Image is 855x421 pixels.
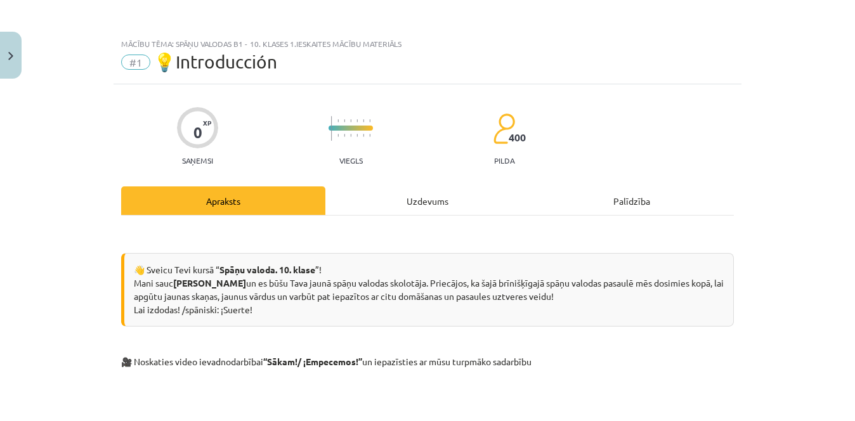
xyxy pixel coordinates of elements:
[121,39,734,48] div: Mācību tēma: Spāņu valodas b1 - 10. klases 1.ieskaites mācību materiāls
[203,119,211,126] span: XP
[530,186,734,215] div: Palīdzība
[350,134,351,137] img: icon-short-line-57e1e144782c952c97e751825c79c345078a6d821885a25fce030b3d8c18986b.svg
[121,186,325,215] div: Apraksts
[121,339,734,368] p: 🎥 Noskaties video ievadnodarbībai un iepazīsties ar mūsu turpmāko sadarbību
[369,134,370,137] img: icon-short-line-57e1e144782c952c97e751825c79c345078a6d821885a25fce030b3d8c18986b.svg
[121,55,150,70] span: #1
[325,186,530,215] div: Uzdevums
[344,134,345,137] img: icon-short-line-57e1e144782c952c97e751825c79c345078a6d821885a25fce030b3d8c18986b.svg
[363,119,364,122] img: icon-short-line-57e1e144782c952c97e751825c79c345078a6d821885a25fce030b3d8c18986b.svg
[331,116,332,141] img: icon-long-line-d9ea69661e0d244f92f715978eff75569469978d946b2353a9bb055b3ed8787d.svg
[153,51,277,72] span: 💡Introducción
[363,134,364,137] img: icon-short-line-57e1e144782c952c97e751825c79c345078a6d821885a25fce030b3d8c18986b.svg
[339,156,363,165] p: Viegls
[337,134,339,137] img: icon-short-line-57e1e144782c952c97e751825c79c345078a6d821885a25fce030b3d8c18986b.svg
[8,52,13,60] img: icon-close-lesson-0947bae3869378f0d4975bcd49f059093ad1ed9edebbc8119c70593378902aed.svg
[263,356,362,367] strong: “Sākam!/ ¡Empecemos!”
[494,156,514,165] p: pilda
[356,134,358,137] img: icon-short-line-57e1e144782c952c97e751825c79c345078a6d821885a25fce030b3d8c18986b.svg
[177,156,218,165] p: Saņemsi
[356,119,358,122] img: icon-short-line-57e1e144782c952c97e751825c79c345078a6d821885a25fce030b3d8c18986b.svg
[350,119,351,122] img: icon-short-line-57e1e144782c952c97e751825c79c345078a6d821885a25fce030b3d8c18986b.svg
[337,119,339,122] img: icon-short-line-57e1e144782c952c97e751825c79c345078a6d821885a25fce030b3d8c18986b.svg
[219,264,315,275] strong: Spāņu valoda. 10. klase
[121,253,734,327] div: 👋 Sveicu Tevi kursā “ ”! Mani sauc un es būšu Tava jaunā spāņu valodas skolotāja. Priecājos, ka š...
[344,119,345,122] img: icon-short-line-57e1e144782c952c97e751825c79c345078a6d821885a25fce030b3d8c18986b.svg
[173,277,246,288] strong: [PERSON_NAME]
[493,113,515,145] img: students-c634bb4e5e11cddfef0936a35e636f08e4e9abd3cc4e673bd6f9a4125e45ecb1.svg
[369,119,370,122] img: icon-short-line-57e1e144782c952c97e751825c79c345078a6d821885a25fce030b3d8c18986b.svg
[509,132,526,143] span: 400
[193,124,202,141] div: 0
